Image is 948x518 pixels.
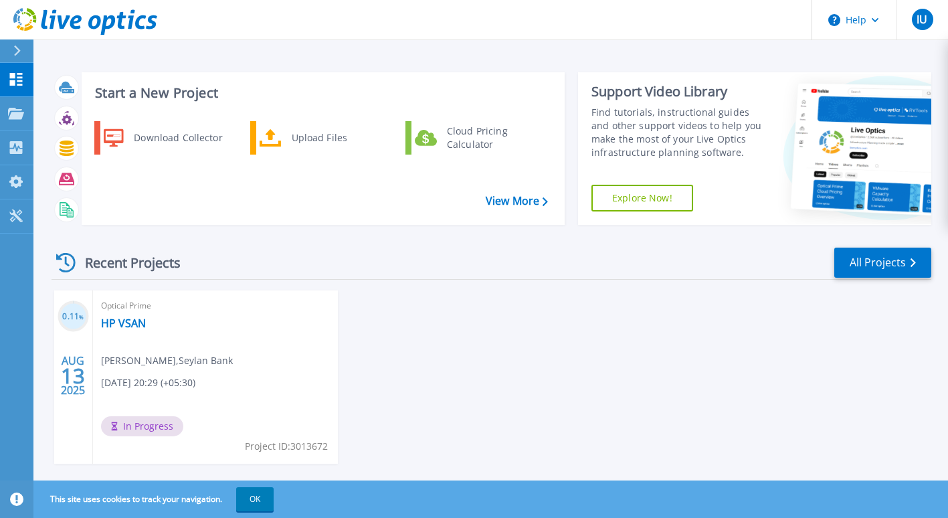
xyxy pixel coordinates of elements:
[101,416,183,436] span: In Progress
[486,195,548,207] a: View More
[95,86,547,100] h3: Start a New Project
[591,106,767,159] div: Find tutorials, instructional guides and other support videos to help you make the most of your L...
[101,317,146,330] a: HP VSAN
[834,248,931,278] a: All Projects
[405,121,543,155] a: Cloud Pricing Calculator
[101,375,195,390] span: [DATE] 20:29 (+05:30)
[101,298,330,313] span: Optical Prime
[58,309,89,325] h3: 0.11
[79,313,84,321] span: %
[94,121,231,155] a: Download Collector
[440,124,539,151] div: Cloud Pricing Calculator
[245,439,328,454] span: Project ID: 3013672
[250,121,387,155] a: Upload Files
[37,487,274,511] span: This site uses cookies to track your navigation.
[591,185,693,211] a: Explore Now!
[591,83,767,100] div: Support Video Library
[61,370,85,381] span: 13
[127,124,228,151] div: Download Collector
[101,353,233,368] span: [PERSON_NAME] , Seylan Bank
[285,124,384,151] div: Upload Files
[60,351,86,400] div: AUG 2025
[917,14,927,25] span: IU
[236,487,274,511] button: OK
[52,246,199,279] div: Recent Projects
